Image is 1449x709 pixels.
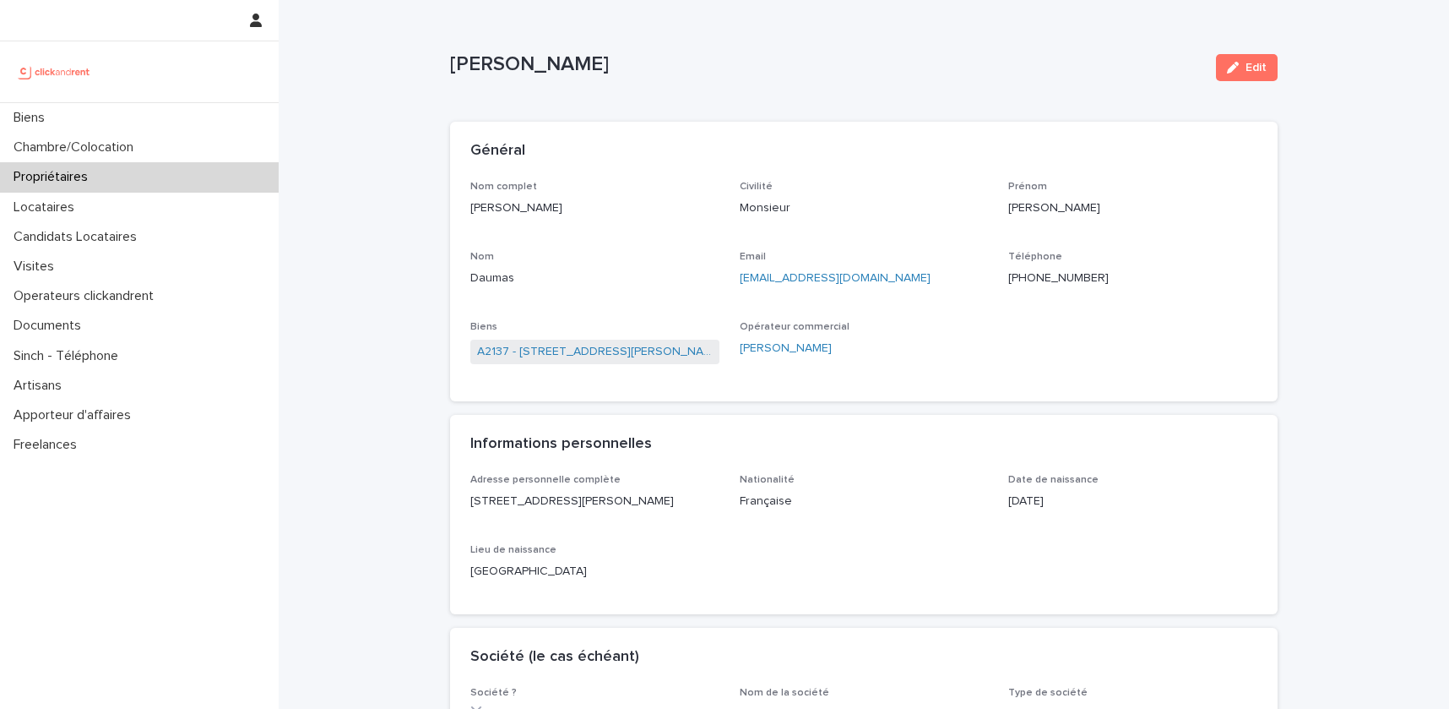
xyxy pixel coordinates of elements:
[470,270,719,287] p: Daumas
[7,199,88,215] p: Locataires
[7,437,90,453] p: Freelances
[470,493,719,510] p: [STREET_ADDRESS][PERSON_NAME]
[7,288,167,304] p: Operateurs clickandrent
[477,343,713,361] a: A2137 - [STREET_ADDRESS][PERSON_NAME]
[1245,62,1267,74] span: Edit
[470,199,719,217] p: [PERSON_NAME]
[470,563,719,581] p: [GEOGRAPHIC_DATA]
[1008,272,1109,284] ringoverc2c-84e06f14122c: Call with Ringover
[470,142,525,161] h2: Général
[7,318,95,334] p: Documents
[740,475,795,485] span: Nationalité
[7,169,101,185] p: Propriétaires
[740,252,766,262] span: Email
[7,139,147,155] p: Chambre/Colocation
[1216,54,1278,81] button: Edit
[740,182,773,192] span: Civilité
[470,648,639,667] h2: Société (le cas échéant)
[470,322,497,332] span: Biens
[1008,252,1062,262] span: Téléphone
[740,688,829,698] span: Nom de la société
[1008,688,1088,698] span: Type de société
[14,55,95,89] img: UCB0brd3T0yccxBKYDjQ
[1008,272,1109,284] ringoverc2c-number-84e06f14122c: [PHONE_NUMBER]
[470,688,517,698] span: Société ?
[740,493,989,510] p: Française
[7,229,150,245] p: Candidats Locataires
[470,252,494,262] span: Nom
[7,259,68,275] p: Visites
[470,435,652,454] h2: Informations personnelles
[1008,182,1047,192] span: Prénom
[7,407,144,423] p: Apporteur d'affaires
[7,110,58,126] p: Biens
[1008,493,1257,510] p: [DATE]
[470,182,537,192] span: Nom complet
[470,545,556,555] span: Lieu de naissance
[740,199,989,217] p: Monsieur
[450,52,1202,77] p: [PERSON_NAME]
[7,378,75,394] p: Artisans
[740,322,849,332] span: Opérateur commercial
[740,272,931,284] a: [EMAIL_ADDRESS][DOMAIN_NAME]
[7,348,132,364] p: Sinch - Téléphone
[470,475,621,485] span: Adresse personnelle complète
[1008,199,1257,217] p: [PERSON_NAME]
[1008,475,1099,485] span: Date de naissance
[740,340,832,357] a: [PERSON_NAME]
